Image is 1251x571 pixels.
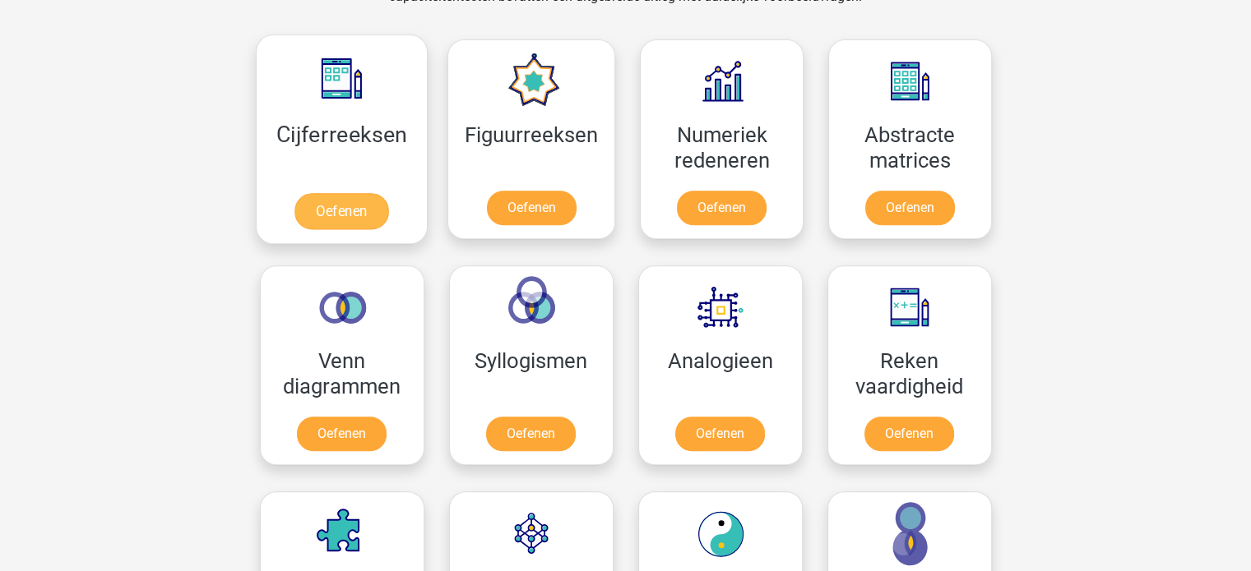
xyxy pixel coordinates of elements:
a: Oefenen [677,191,767,225]
a: Oefenen [294,193,388,229]
a: Oefenen [297,417,387,451]
a: Oefenen [864,417,954,451]
a: Oefenen [486,417,576,451]
a: Oefenen [487,191,577,225]
a: Oefenen [865,191,955,225]
a: Oefenen [675,417,765,451]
